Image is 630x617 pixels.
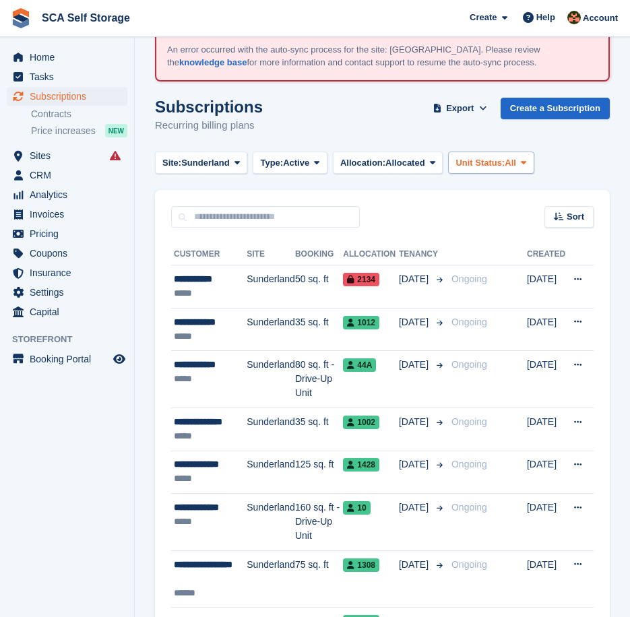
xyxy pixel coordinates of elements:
[155,152,247,174] button: Site: Sunderland
[527,244,565,265] th: Created
[399,244,446,265] th: Tenancy
[30,244,111,263] span: Coupons
[247,351,295,408] td: Sunderland
[295,308,343,351] td: 35 sq. ft
[295,351,343,408] td: 80 sq. ft - Drive-Up Unit
[181,156,230,170] span: Sunderland
[30,185,111,204] span: Analytics
[7,244,127,263] a: menu
[7,263,127,282] a: menu
[343,458,379,472] span: 1428
[527,265,565,308] td: [DATE]
[451,459,487,469] span: Ongoing
[385,156,425,170] span: Allocated
[30,302,111,321] span: Capital
[7,67,127,86] a: menu
[340,156,385,170] span: Allocation:
[7,48,127,67] a: menu
[343,244,399,265] th: Allocation
[583,11,618,25] span: Account
[448,152,534,174] button: Unit Status: All
[30,146,111,165] span: Sites
[343,416,379,429] span: 1002
[30,263,111,282] span: Insurance
[7,350,127,368] a: menu
[7,224,127,243] a: menu
[247,550,295,608] td: Sunderland
[30,224,111,243] span: Pricing
[247,494,295,551] td: Sunderland
[451,317,487,327] span: Ongoing
[399,315,431,329] span: [DATE]
[451,559,487,570] span: Ongoing
[247,244,295,265] th: Site
[295,451,343,494] td: 125 sq. ft
[162,156,181,170] span: Site:
[399,415,431,429] span: [DATE]
[30,48,111,67] span: Home
[253,152,327,174] button: Type: Active
[30,87,111,106] span: Subscriptions
[567,11,581,24] img: Sarah Race
[295,265,343,308] td: 50 sq. ft
[30,350,111,368] span: Booking Portal
[399,558,431,572] span: [DATE]
[7,166,127,185] a: menu
[399,457,431,472] span: [DATE]
[295,550,343,608] td: 75 sq. ft
[179,57,247,67] a: knowledge base
[7,87,127,106] a: menu
[451,416,487,427] span: Ongoing
[343,501,370,515] span: 10
[11,8,31,28] img: stora-icon-8386f47178a22dfd0bd8f6a31ec36ba5ce8667c1dd55bd0f319d3a0aa187defe.svg
[505,156,516,170] span: All
[247,265,295,308] td: Sunderland
[527,550,565,608] td: [DATE]
[36,7,135,29] a: SCA Self Storage
[30,166,111,185] span: CRM
[446,102,474,115] span: Export
[171,244,247,265] th: Customer
[455,156,505,170] span: Unit Status:
[247,308,295,351] td: Sunderland
[536,11,555,24] span: Help
[343,358,376,372] span: 44A
[431,98,490,120] button: Export
[7,185,127,204] a: menu
[30,283,111,302] span: Settings
[7,283,127,302] a: menu
[31,125,96,137] span: Price increases
[155,98,263,116] h1: Subscriptions
[527,308,565,351] td: [DATE]
[31,108,127,121] a: Contracts
[30,205,111,224] span: Invoices
[399,500,431,515] span: [DATE]
[527,351,565,408] td: [DATE]
[527,451,565,494] td: [DATE]
[283,156,309,170] span: Active
[7,302,127,321] a: menu
[105,124,127,137] div: NEW
[470,11,497,24] span: Create
[451,502,487,513] span: Ongoing
[295,408,343,451] td: 35 sq. ft
[167,43,598,69] p: An error occurred with the auto-sync process for the site: [GEOGRAPHIC_DATA]. Please review the f...
[155,118,263,133] p: Recurring billing plans
[260,156,283,170] span: Type:
[567,210,584,224] span: Sort
[31,123,127,138] a: Price increases NEW
[399,272,431,286] span: [DATE]
[343,316,379,329] span: 1012
[295,244,343,265] th: Booking
[7,205,127,224] a: menu
[343,273,379,286] span: 2134
[501,98,610,120] a: Create a Subscription
[30,67,111,86] span: Tasks
[247,451,295,494] td: Sunderland
[527,494,565,551] td: [DATE]
[451,359,487,370] span: Ongoing
[527,408,565,451] td: [DATE]
[110,150,121,161] i: Smart entry sync failures have occurred
[7,146,127,165] a: menu
[111,351,127,367] a: Preview store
